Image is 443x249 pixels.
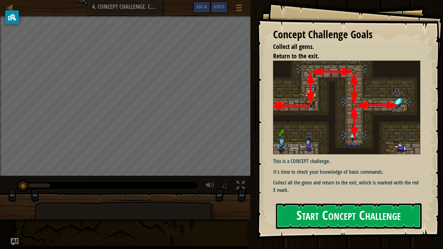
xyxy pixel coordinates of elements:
button: ♫ [220,180,231,193]
div: Concept Challenge Goals [273,27,420,42]
button: Toggle fullscreen [234,180,247,193]
img: First assesment [273,61,420,154]
span: Hints [214,4,224,10]
button: Adjust volume [204,180,217,193]
span: Collect all gems. [273,42,314,51]
p: It's time to check your knowledge of basic commands. [273,168,420,176]
span: Return to the exit. [273,52,319,60]
span: Ask AI [196,4,207,10]
p: This is a CONCEPT challenge. [273,158,420,165]
button: Ask AI [193,1,210,13]
span: ♫ [221,181,228,190]
button: privacy banner [5,10,19,24]
button: Start Concept Challenge [276,203,422,229]
button: Ask AI [11,238,18,246]
p: Collect all the gems and return to the exit, which is marked with the red X mark. [273,179,420,194]
button: Show game menu [231,1,247,17]
li: Collect all gems. [265,42,419,52]
li: Return to the exit. [265,52,419,61]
